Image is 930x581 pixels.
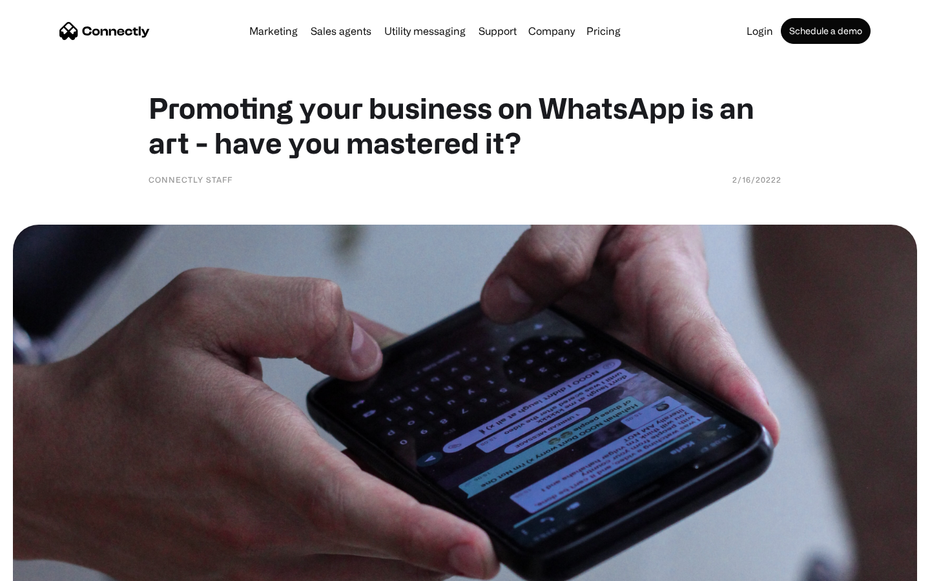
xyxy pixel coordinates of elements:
div: Company [528,22,575,40]
aside: Language selected: English [13,558,77,576]
a: Support [473,26,522,36]
ul: Language list [26,558,77,576]
a: home [59,21,150,41]
a: Pricing [581,26,626,36]
a: Schedule a demo [781,18,871,44]
div: Connectly Staff [149,173,232,186]
a: Login [741,26,778,36]
div: Company [524,22,579,40]
a: Marketing [244,26,303,36]
a: Utility messaging [379,26,471,36]
h1: Promoting your business on WhatsApp is an art - have you mastered it? [149,90,781,160]
a: Sales agents [305,26,377,36]
div: 2/16/20222 [732,173,781,186]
